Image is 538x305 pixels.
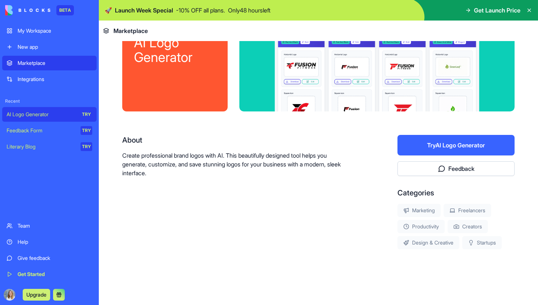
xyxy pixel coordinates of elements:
[18,76,92,83] div: Integrations
[2,235,97,249] a: Help
[397,161,515,176] button: Feedback
[105,6,112,15] span: 🚀
[448,220,488,233] div: Creators
[5,5,51,15] img: logo
[474,6,520,15] span: Get Launch Price
[122,151,351,177] p: Create professional brand logos with AI. This beautifully designed tool helps you generate, custo...
[2,72,97,87] a: Integrations
[4,289,15,301] img: ACg8ocKISBIqi8HxhKUpBgiPfV7fbCVoC8Uf6DR4gDY07a-ihgauuPU=s96-c
[134,35,216,65] div: AI Logo Generator
[7,127,75,134] div: Feedback Form
[2,56,97,70] a: Marketplace
[397,220,445,233] div: Productivity
[397,135,515,155] button: TryAI Logo Generator
[18,238,92,246] div: Help
[18,27,92,34] div: My Workspace
[81,126,92,135] div: TRY
[18,222,92,229] div: Team
[7,111,75,118] div: AI Logo Generator
[228,6,270,15] p: Only 48 hours left
[18,59,92,67] div: Marketplace
[2,123,97,138] a: Feedback FormTRY
[176,6,225,15] p: - 10 % OFF all plans.
[56,5,74,15] div: BETA
[113,26,148,35] span: Marketplace
[444,204,491,217] div: Freelancers
[397,204,441,217] div: Marketing
[397,236,459,249] div: Design & Creative
[115,6,173,15] span: Launch Week Special
[18,254,92,262] div: Give feedback
[81,142,92,151] div: TRY
[2,139,97,154] a: Literary BlogTRY
[2,267,97,282] a: Get Started
[122,135,351,145] div: About
[23,289,50,301] button: Upgrade
[18,43,92,51] div: New app
[2,107,97,122] a: AI Logo GeneratorTRY
[18,271,92,278] div: Get Started
[81,110,92,119] div: TRY
[7,143,75,150] div: Literary Blog
[2,40,97,54] a: New app
[23,291,50,298] a: Upgrade
[397,188,515,198] div: Categories
[2,218,97,233] a: Team
[5,5,74,15] a: BETA
[462,236,502,249] div: Startups
[2,251,97,265] a: Give feedback
[2,23,97,38] a: My Workspace
[2,98,97,104] span: Recent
